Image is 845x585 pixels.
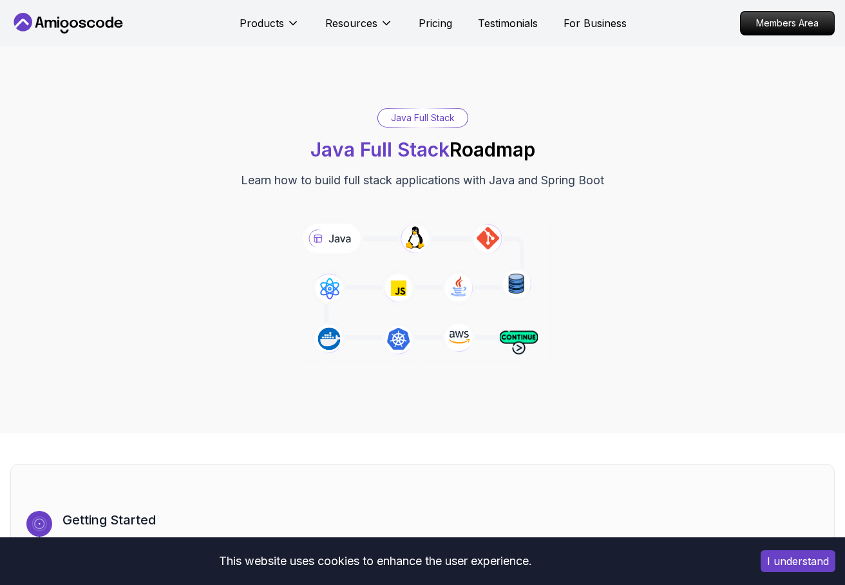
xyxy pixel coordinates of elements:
[765,504,845,566] iframe: chat widget
[478,15,538,31] a: Testimonials
[325,15,377,31] p: Resources
[378,109,468,127] div: Java Full Stack
[240,15,299,41] button: Products
[564,15,627,31] a: For Business
[761,550,835,572] button: Accept cookies
[310,138,535,161] h1: Roadmap
[741,12,834,35] p: Members Area
[325,15,393,41] button: Resources
[240,15,284,31] p: Products
[740,11,835,35] a: Members Area
[419,15,452,31] a: Pricing
[10,547,741,575] div: This website uses cookies to enhance the user experience.
[62,511,819,529] h3: Getting Started
[241,171,604,189] p: Learn how to build full stack applications with Java and Spring Boot
[310,138,450,161] span: Java Full Stack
